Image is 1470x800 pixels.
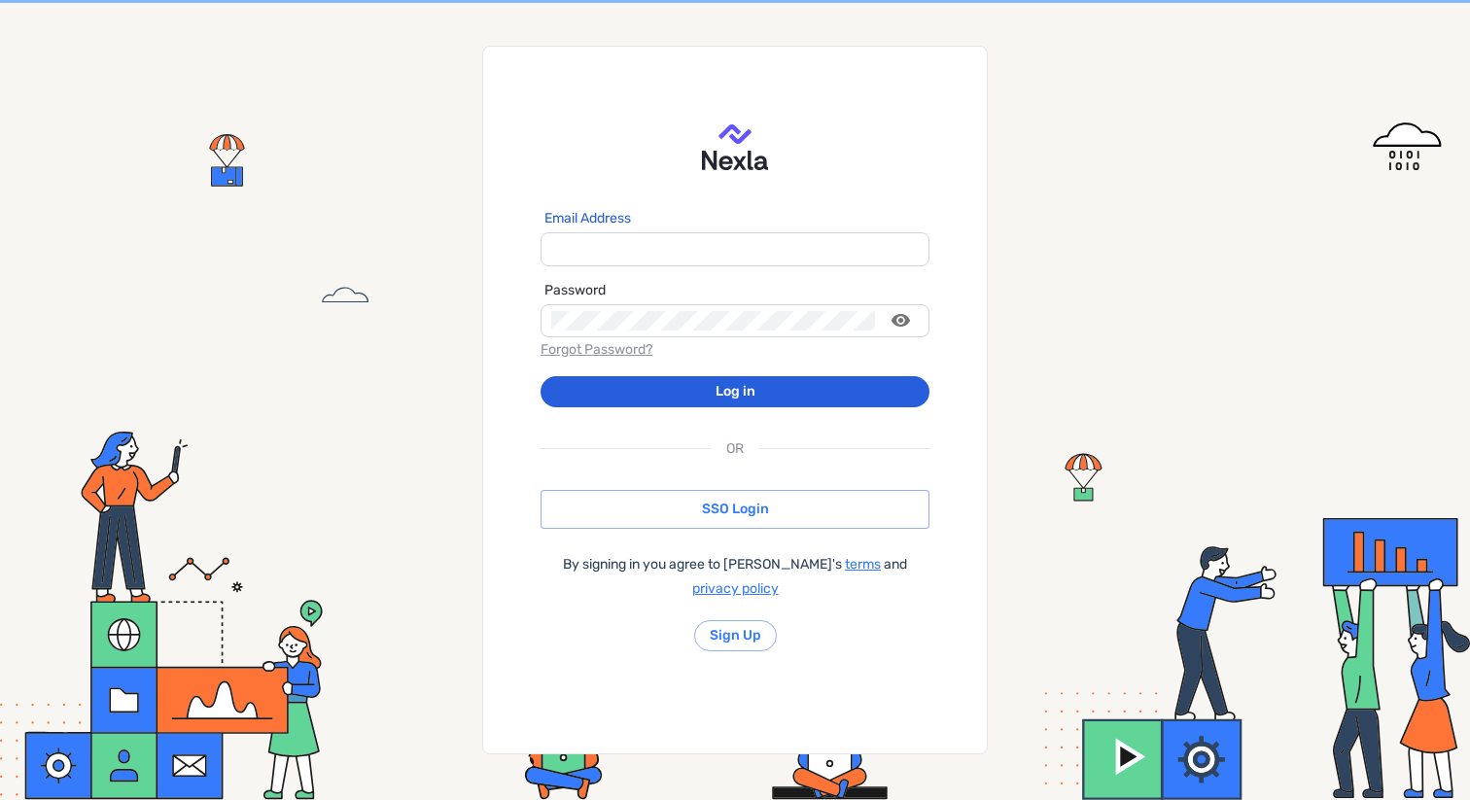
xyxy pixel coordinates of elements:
[845,556,881,573] a: terms
[694,620,777,651] button: Sign Up
[726,436,744,461] span: OR
[544,209,631,228] label: Email Address
[710,626,761,645] a: Sign Up
[544,281,606,300] label: Password
[541,341,652,358] a: Forgot Password?
[541,490,929,529] div: SSO Login
[541,376,929,407] button: Log in
[692,580,779,597] a: privacy policy
[702,124,767,170] img: logo
[541,552,929,601] div: By signing in you agree to [PERSON_NAME]'s and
